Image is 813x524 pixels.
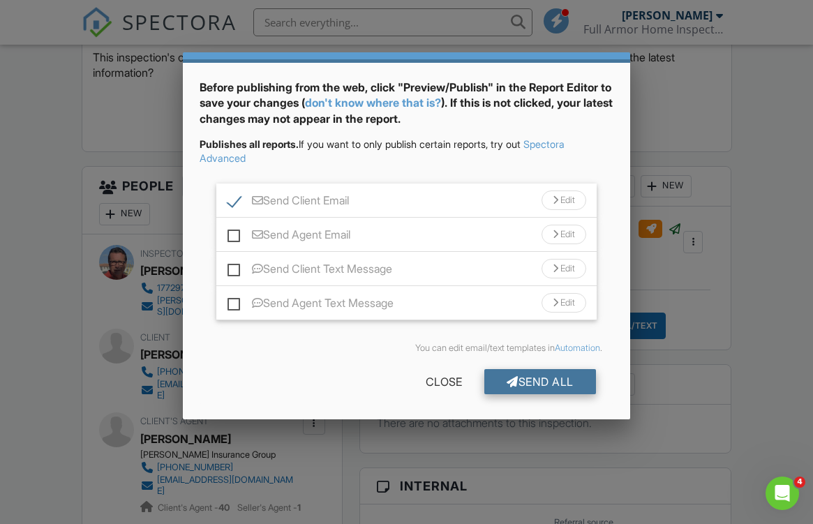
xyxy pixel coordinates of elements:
span: If you want to only publish certain reports, try out [200,138,521,150]
div: Edit [542,259,586,278]
div: Edit [542,225,586,244]
label: Send Agent Text Message [228,297,394,314]
div: You can edit email/text templates in . [211,343,602,354]
div: Edit [542,190,586,210]
strong: Publishes all reports. [200,138,299,150]
div: Edit [542,293,586,313]
label: Send Client Email [228,194,349,211]
label: Send Client Text Message [228,262,392,280]
a: Automation [555,343,600,353]
a: don't know where that is? [305,96,441,110]
iframe: Intercom live chat [766,477,799,510]
label: Send Agent Email [228,228,350,246]
div: Send All [484,369,596,394]
div: Close [403,369,484,394]
span: 4 [794,477,805,488]
div: Before publishing from the web, click "Preview/Publish" in the Report Editor to save your changes... [200,80,613,137]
